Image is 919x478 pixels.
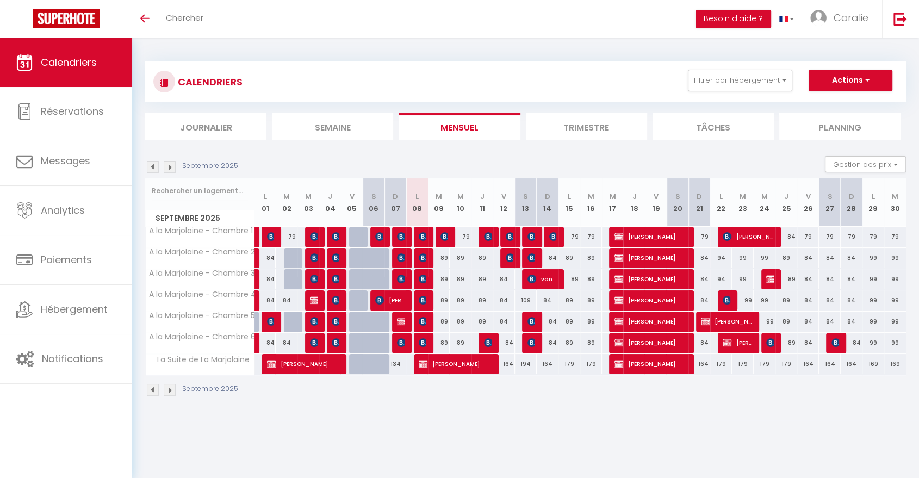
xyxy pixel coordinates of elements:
[332,332,339,353] span: [PERSON_NAME]
[732,178,754,227] th: 23
[558,269,580,289] div: 89
[862,227,884,247] div: 79
[493,312,515,332] div: 84
[428,312,450,332] div: 89
[42,352,103,365] span: Notifications
[254,269,260,290] a: [PERSON_NAME]
[809,70,892,91] button: Actions
[884,333,906,353] div: 99
[384,354,406,374] div: 134
[428,269,450,289] div: 89
[484,226,492,247] span: [PERSON_NAME]
[779,113,901,140] li: Planning
[182,384,238,394] p: Septembre 2025
[484,332,492,353] span: [PERSON_NAME]
[825,156,906,172] button: Gestion des prix
[645,178,667,227] th: 19
[267,226,275,247] span: [PERSON_NAME]
[254,248,276,268] div: 84
[819,227,841,247] div: 79
[558,354,580,374] div: 179
[537,312,558,332] div: 84
[276,227,297,247] div: 79
[450,290,471,311] div: 89
[480,191,485,202] abbr: J
[397,247,405,268] span: [PERSON_NAME]
[580,354,602,374] div: 179
[580,248,602,268] div: 89
[602,178,624,227] th: 17
[152,181,248,201] input: Rechercher un logement...
[841,227,862,247] div: 79
[688,227,710,247] div: 79
[471,312,493,332] div: 89
[761,191,768,202] abbr: M
[332,226,339,247] span: [PERSON_NAME]
[766,332,774,353] span: [PERSON_NAME]
[375,226,383,247] span: [PERSON_NAME]
[501,191,506,202] abbr: V
[276,290,297,311] div: 84
[254,333,276,353] div: 84
[283,191,290,202] abbr: M
[766,269,774,289] span: [PERSON_NAME]
[415,191,419,202] abbr: L
[614,290,689,311] span: [PERSON_NAME]
[862,290,884,311] div: 99
[797,178,819,227] th: 26
[397,226,405,247] span: [PERSON_NAME]
[41,154,90,167] span: Messages
[537,290,558,311] div: 84
[537,333,558,353] div: 84
[588,191,594,202] abbr: M
[537,248,558,268] div: 84
[893,12,907,26] img: logout
[819,290,841,311] div: 84
[471,269,493,289] div: 89
[147,312,255,320] span: A la Marjolaine - Chambre 5
[328,191,332,202] abbr: J
[710,269,732,289] div: 94
[775,312,797,332] div: 89
[784,191,788,202] abbr: J
[797,269,819,289] div: 84
[254,178,276,227] th: 01
[775,248,797,268] div: 89
[653,113,774,140] li: Tâches
[428,290,450,311] div: 89
[471,290,493,311] div: 89
[862,248,884,268] div: 99
[147,227,253,235] span: A la Marjolaine - Chambre 1
[41,55,97,69] span: Calendriers
[527,269,557,289] span: van [PERSON_NAME]
[862,333,884,353] div: 99
[527,311,535,332] span: [PERSON_NAME]
[310,226,318,247] span: [PERSON_NAME]
[710,178,732,227] th: 22
[493,333,515,353] div: 84
[614,332,689,353] span: [PERSON_NAME]
[341,178,363,227] th: 05
[527,247,535,268] span: [PERSON_NAME]
[819,354,841,374] div: 164
[428,333,450,353] div: 89
[614,269,689,289] span: [PERSON_NAME]
[310,290,318,311] span: [PERSON_NAME]
[862,269,884,289] div: 99
[332,247,339,268] span: [PERSON_NAME]
[797,227,819,247] div: 79
[775,269,797,289] div: 89
[580,333,602,353] div: 89
[884,354,906,374] div: 169
[884,178,906,227] th: 30
[399,113,520,140] li: Mensuel
[797,312,819,332] div: 84
[41,104,104,118] span: Réservations
[558,248,580,268] div: 89
[428,178,450,227] th: 09
[493,354,515,374] div: 164
[580,178,602,227] th: 16
[688,290,710,311] div: 84
[254,290,260,311] a: [PERSON_NAME]
[254,227,260,247] a: [PERSON_NAME]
